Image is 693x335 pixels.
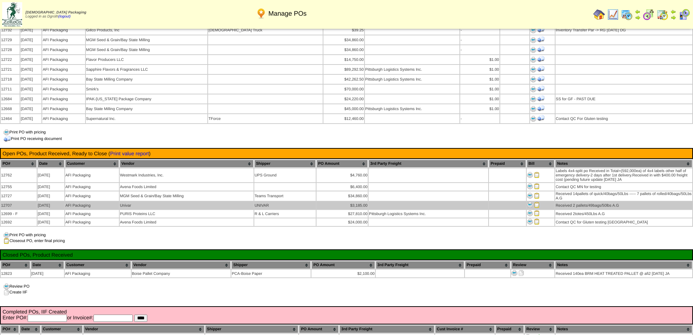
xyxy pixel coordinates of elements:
[65,168,119,182] td: AFI Packaging
[555,191,692,201] td: Received 14pallets of quick/40bags/50Lbs ----- 7 pallets of rolled/40bags/50Lbs A.G
[20,65,41,74] td: [DATE]
[527,219,533,225] img: Print
[1,45,20,54] td: 12728
[670,15,676,20] img: arrowright.gif
[120,183,254,191] td: Avena Foods Limited
[86,65,207,74] td: Sapphire Flavors & Fragrances LLC
[120,202,254,209] td: Univar
[208,114,323,123] td: TForce
[37,183,64,191] td: [DATE]
[461,58,499,62] div: $1.00
[530,57,536,63] img: Print
[534,193,540,199] img: Close PO
[20,104,41,113] td: [DATE]
[527,193,533,199] img: Print
[4,284,9,289] img: print.gif
[65,191,119,201] td: AFI Packaging
[268,10,307,17] span: Manage POs
[1,261,30,269] th: PO#
[120,168,254,182] td: Westmark Industries, Inc.
[132,261,231,269] th: Vendor
[555,94,692,104] td: SS for GF - PAST DUE
[37,191,64,201] td: [DATE]
[461,87,499,91] div: $1.00
[31,270,64,277] td: [DATE]
[20,35,41,44] td: [DATE]
[255,8,267,19] img: po.png
[635,9,641,15] img: arrowleft.gif
[25,11,86,19] span: Logged in as Dgroth
[86,85,207,94] td: Smirk's
[86,104,207,113] td: Bay State Milling Company
[1,160,37,168] th: PO#
[534,202,540,208] img: Close PO
[530,77,536,82] img: Print
[65,218,119,226] td: AFI Packaging
[534,210,540,216] img: Close PO
[31,261,64,269] th: Date
[527,202,533,208] img: Print
[4,238,9,244] img: clipboard.gif
[2,150,691,157] td: Open POs, Product Received, Ready to Close ( )
[435,325,495,333] th: Cust Invoice #
[324,67,364,72] div: $89,292.50
[110,151,149,156] a: Print value report
[555,325,692,333] th: Notes
[643,9,654,20] img: calendarblend.gif
[537,36,545,43] img: Print Receiving Document
[518,270,524,276] img: Create IIF
[42,45,85,54] td: AFI Packaging
[86,45,207,54] td: MGM Seed & Grain/Bay State Milling
[86,55,207,64] td: Flavor Producers LLC
[42,94,85,104] td: AFI Packaging
[42,85,85,94] td: AFI Packaging
[537,85,545,92] img: Print Receiving Document
[555,168,692,182] td: Labels 4x4-split po Received in Total=(592,000ea) of 4x4 labels other half of emergency delivery-...
[1,191,37,201] td: 12727
[65,183,119,191] td: AFI Packaging
[534,172,540,178] img: Close PO
[4,129,9,135] img: print.gif
[41,325,83,333] th: Customer
[621,9,633,20] img: calendarprod.gif
[42,104,85,113] td: AFI Packaging
[527,160,555,168] th: Bill
[369,210,488,218] td: Pittsburgh Logistics Systems Inc.
[317,220,368,225] div: $24,000.00
[489,160,526,168] th: Prepaid
[530,67,536,73] img: Print
[20,45,41,54] td: [DATE]
[231,270,311,277] td: PCA-Boise Paper
[461,67,499,72] div: $1.00
[37,218,64,226] td: [DATE]
[37,160,64,168] th: Date
[460,45,499,54] td: -
[555,202,692,209] td: Received 2 pallets/49bags/50lbs A.G
[339,325,434,333] th: 3rd Party Freight
[530,47,536,53] img: Print
[530,106,536,112] img: Print
[58,15,71,19] a: (logout)
[593,9,605,20] img: home.gif
[317,203,368,208] div: $3,185.00
[25,11,86,15] span: [DEMOGRAPHIC_DATA] Packaging
[317,212,368,216] div: $27,810.00
[537,65,545,73] img: Print Receiving Document
[1,85,20,94] td: 12711
[65,202,119,209] td: AFI Packaging
[537,75,545,82] img: Print Receiving Document
[525,325,555,333] th: Review
[42,55,85,64] td: AFI Packaging
[1,210,37,218] td: 12699 - F
[530,37,536,43] img: Print
[254,202,316,209] td: UNIVAR
[20,55,41,64] td: [DATE]
[527,172,533,178] img: Print
[86,35,207,44] td: MGM Seed & Grain/Bay State Milling
[530,116,536,122] img: Print
[1,218,37,226] td: 12692
[365,65,459,74] td: Pittsburgh Logistics Systems Inc.
[460,35,499,44] td: -
[324,38,364,42] div: $34,860.00
[120,218,254,226] td: Avena Foods Limited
